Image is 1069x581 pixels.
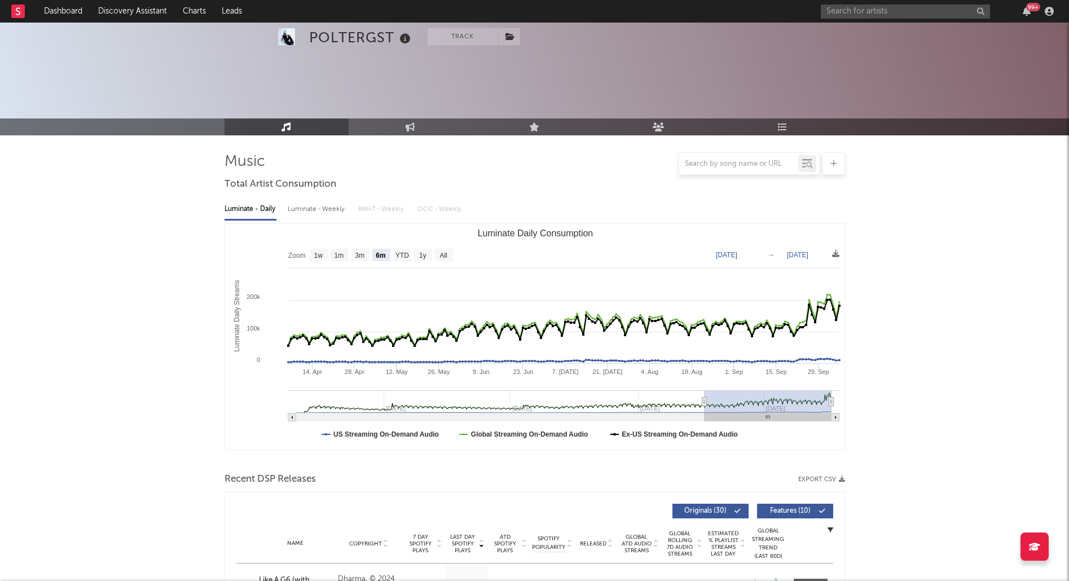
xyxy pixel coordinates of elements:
button: Export CSV [798,476,845,483]
text: → [768,251,775,259]
text: [DATE] [787,251,808,259]
text: 1w [314,252,323,259]
text: Global Streaming On-Demand Audio [470,430,588,438]
button: Features(10) [757,504,833,518]
span: 7 Day Spotify Plays [406,534,435,554]
span: Last Day Spotify Plays [448,534,478,554]
span: Global ATD Audio Streams [621,534,652,554]
span: Estimated % Playlist Streams Last Day [708,530,739,557]
text: US Streaming On-Demand Audio [333,430,439,438]
text: 3m [355,252,364,259]
text: 4. Aug [641,368,658,375]
text: 21. [DATE] [592,368,622,375]
text: 9. Jun [472,368,489,375]
input: Search by song name or URL [679,160,798,169]
input: Search for artists [821,5,990,19]
text: All [439,252,447,259]
text: 6m [376,252,385,259]
text: Ex-US Streaming On-Demand Audio [622,430,738,438]
button: 99+ [1023,7,1031,16]
span: Originals ( 30 ) [680,508,732,514]
svg: Luminate Daily Consumption [225,224,845,450]
text: 1y [419,252,426,259]
text: 14. Apr [302,368,322,375]
span: Recent DSP Releases [225,473,316,486]
text: [DATE] [716,251,737,259]
span: Released [580,540,606,547]
div: 99 + [1026,3,1040,11]
div: Name [259,539,333,548]
text: 0 [256,356,259,363]
text: 100k [247,325,260,332]
span: Total Artist Consumption [225,178,336,191]
span: Features ( 10 ) [764,508,816,514]
span: ATD Spotify Plays [490,534,520,554]
div: Luminate - Daily [225,200,276,219]
text: 29. Sep [807,368,829,375]
text: 1. Sep [725,368,743,375]
text: 7. [DATE] [552,368,578,375]
text: 28. Apr [345,368,364,375]
text: Zoom [288,252,306,259]
text: 26. May [428,368,450,375]
text: 15. Sep [765,368,786,375]
text: Luminate Daily Consumption [477,228,593,238]
text: 1m [334,252,344,259]
text: 23. Jun [513,368,533,375]
text: YTD [395,252,408,259]
button: Track [428,28,498,45]
text: 12. May [385,368,408,375]
div: Global Streaming Trend (Last 60D) [751,527,785,561]
button: Originals(30) [672,504,749,518]
span: Global Rolling 7D Audio Streams [665,530,696,557]
div: Luminate - Weekly [288,200,347,219]
span: Spotify Popularity [532,535,565,552]
div: POLTERGST [309,28,413,47]
span: Copyright [349,540,382,547]
text: 18. Aug [681,368,702,375]
text: Luminate Daily Streams [232,280,240,351]
text: 200k [247,293,260,300]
